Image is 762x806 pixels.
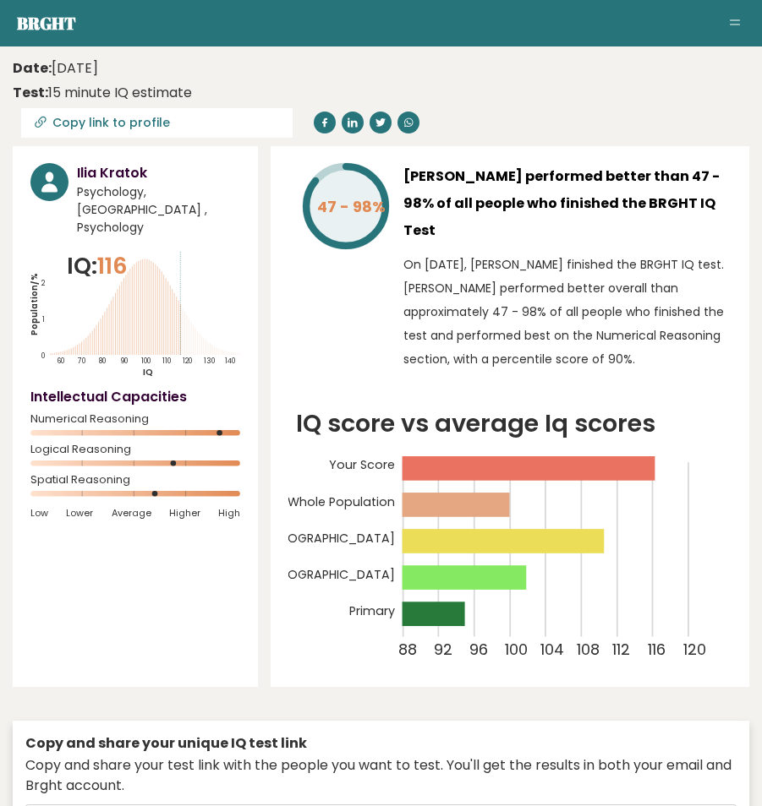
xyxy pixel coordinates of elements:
tspan: 112 [612,639,630,660]
p: IQ: [67,249,128,283]
tspan: 140 [225,357,235,367]
span: Average [112,507,151,519]
tspan: 47 - 98% [317,196,386,217]
button: Toggle navigation [725,14,745,34]
div: 15 minute IQ estimate [13,83,192,103]
a: Brght [17,12,76,35]
tspan: 108 [577,639,600,660]
p: On [DATE], [PERSON_NAME] finished the BRGHT IQ test. [PERSON_NAME] performed better overall than ... [403,253,732,371]
tspan: 100 [505,639,528,660]
div: Copy and share your unique IQ test link [25,733,737,754]
tspan: IQ score vs average Iq scores [296,406,655,440]
tspan: 96 [469,639,488,660]
tspan: Age [DEMOGRAPHIC_DATA] [230,565,395,582]
span: Numerical Reasoning [30,416,240,422]
tspan: 60 [57,357,64,367]
tspan: Your Score [329,456,395,473]
h3: [PERSON_NAME] performed better than 47 - 98% of all people who finished the BRGHT IQ Test [403,163,732,244]
tspan: 110 [163,357,172,367]
tspan: 120 [683,639,706,660]
span: Higher [169,507,200,519]
tspan: 116 [648,639,666,660]
tspan: 2 [41,278,46,288]
span: Logical Reasoning [30,446,240,453]
tspan: 92 [434,639,452,660]
span: 116 [97,250,128,281]
tspan: 88 [398,639,417,660]
span: Low [30,507,48,519]
span: High [218,507,240,519]
tspan: 1 [42,314,45,324]
span: Psychology, [GEOGRAPHIC_DATA] , Psychology [77,183,240,237]
tspan: Population/% [28,273,41,335]
tspan: Whole Population [288,493,395,509]
tspan: 90 [120,357,128,367]
h3: Ilia Kratok [77,163,240,183]
tspan: 100 [141,357,151,367]
tspan: 0 [41,351,45,361]
tspan: IQ [143,367,153,379]
span: Lower [66,507,93,519]
tspan: 104 [541,639,565,660]
tspan: 80 [99,357,106,367]
tspan: 70 [77,357,85,367]
tspan: 120 [184,357,193,367]
tspan: Primary [349,602,395,619]
div: Copy and share your test link with the people you want to test. You'll get the results in both yo... [25,755,737,796]
tspan: 130 [204,357,215,367]
tspan: [GEOGRAPHIC_DATA] [267,529,395,546]
b: Test: [13,83,48,102]
h4: Intellectual Capacities [30,387,240,407]
time: [DATE] [13,58,98,79]
span: Spatial Reasoning [30,477,240,483]
b: Date: [13,58,52,78]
